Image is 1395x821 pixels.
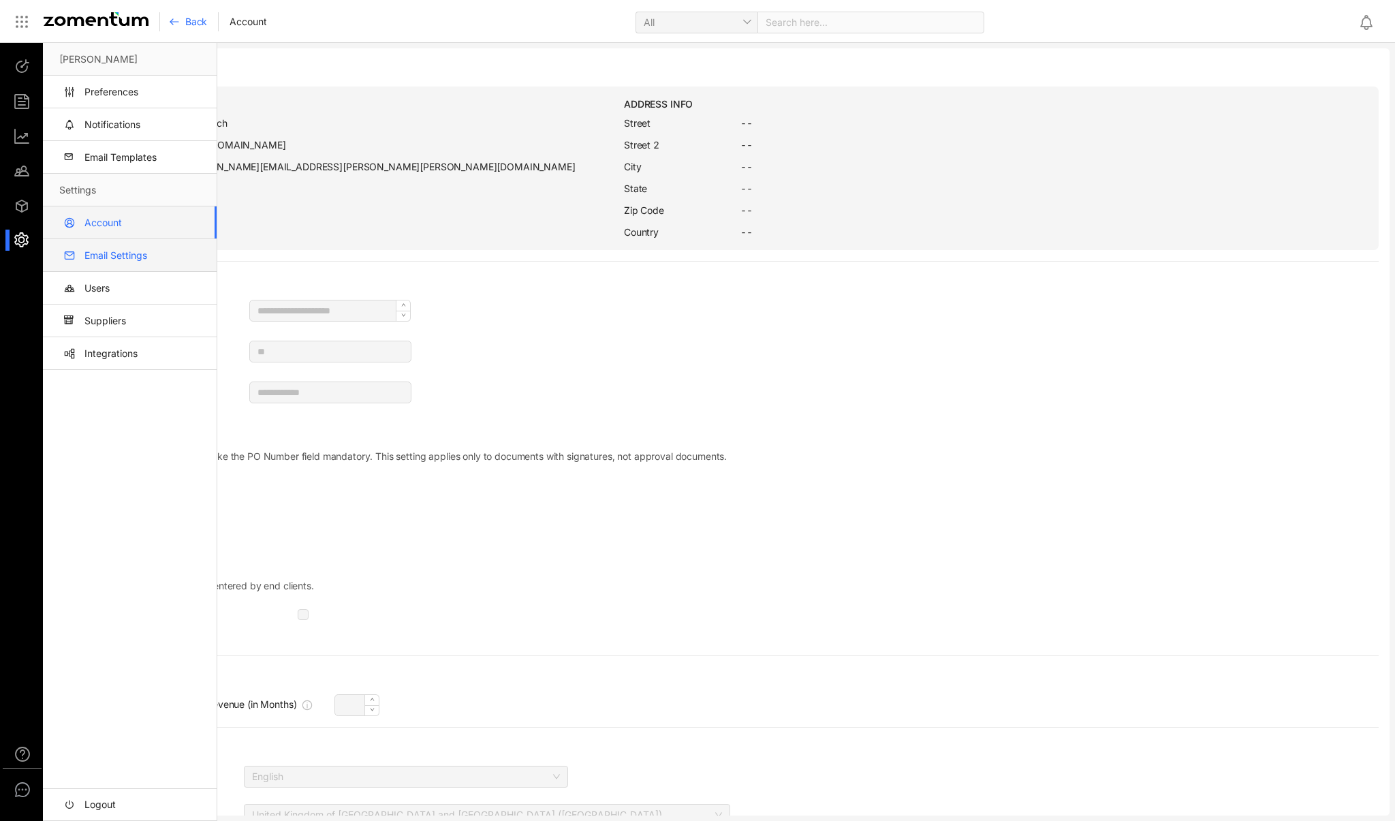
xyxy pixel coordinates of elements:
span: Lyon Tech [183,117,228,129]
a: Integrations [59,337,206,370]
span: State [624,183,647,194]
a: Email Templates [59,141,206,174]
a: Users [59,272,206,305]
span: Decrease Value [364,705,379,715]
span: -- [740,204,753,216]
input: Suffix [249,382,411,403]
span: GENERAL INFO [93,97,624,111]
a: Account [59,206,206,239]
span: down [399,312,407,320]
span: Select document type(s) to make the PO Number field mandatory. This setting applies only to docum... [82,450,727,463]
span: down [368,707,376,715]
input: Next Document ID [250,300,396,321]
span: -- [740,183,753,194]
span: up [399,302,407,310]
span: Account [230,15,266,29]
a: Notifications [59,108,206,141]
span: ADDRESS INFO [624,97,1315,111]
a: Email Settings [59,239,206,272]
span: Street 2 [624,139,659,151]
a: Suppliers [59,305,206,337]
span: English [252,766,560,787]
span: -- [740,117,753,129]
span: -- [740,226,753,238]
div: Notifications [1358,6,1385,37]
span: Increase Value [396,300,410,311]
a: Preferences [59,76,206,108]
img: Zomentum Logo [44,12,148,26]
span: [PERSON_NAME][EMAIL_ADDRESS][PERSON_NAME][PERSON_NAME][DOMAIN_NAME] [183,161,576,172]
span: Street [624,117,651,129]
span: -- [740,161,753,172]
span: up [368,696,376,704]
span: Zip Code [624,204,664,216]
span: Back [185,15,207,29]
span: Increase Value [364,695,379,705]
span: Restrict length of PO Number entered by end clients. [82,579,314,593]
span: [URL][DOMAIN_NAME] [183,139,285,151]
span: Decrease Value [396,311,410,321]
a: Logout [59,788,206,821]
span: Country [624,226,659,238]
span: -- [740,139,753,151]
span: All [644,12,750,33]
span: City [624,161,641,172]
input: Prefix [249,341,411,362]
